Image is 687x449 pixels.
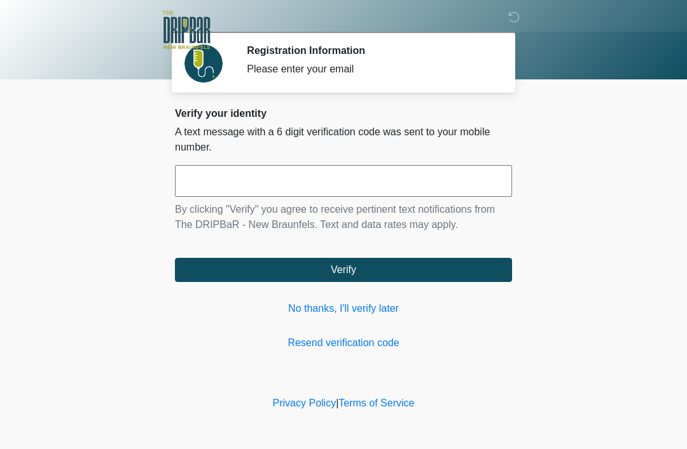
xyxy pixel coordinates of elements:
[162,10,211,51] img: The DRIPBaR - New Braunfels Logo
[175,124,512,155] p: A text message with a 6 digit verification code was sent to your mobile number.
[247,62,493,77] div: Please enter your email
[338,398,414,408] a: Terms of Service
[336,398,338,408] a: |
[175,335,512,351] a: Resend verification code
[184,44,223,83] img: Agent Avatar
[175,258,512,282] button: Verify
[175,107,512,119] h2: Verify your identity
[273,398,337,408] a: Privacy Policy
[175,301,512,316] a: No thanks, I'll verify later
[175,202,512,232] p: By clicking "Verify" you agree to receive pertinent text notifications from The DRIPBaR - New Bra...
